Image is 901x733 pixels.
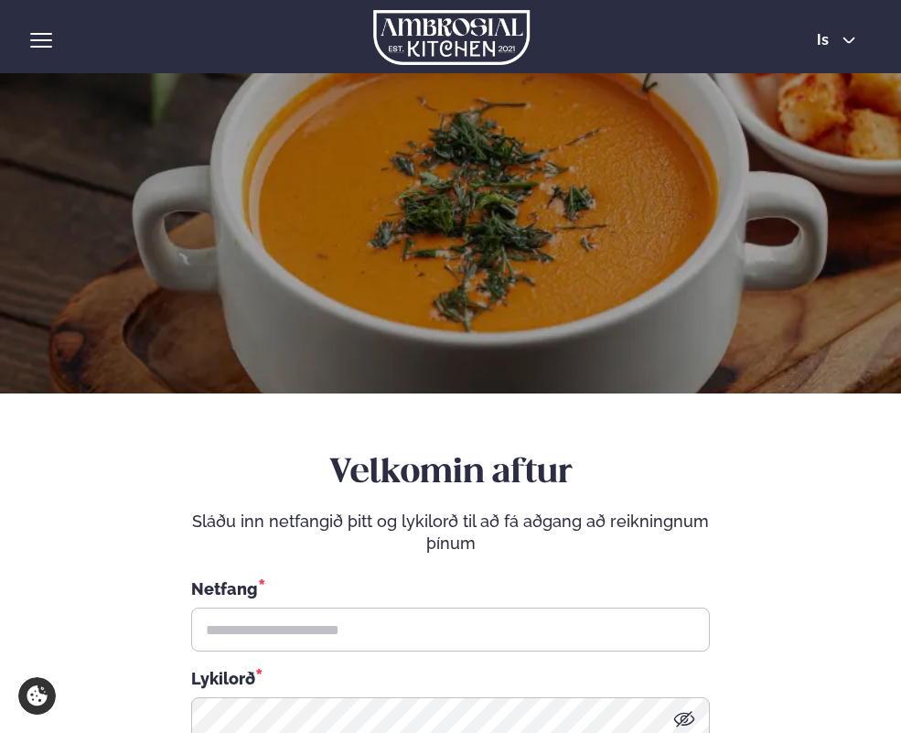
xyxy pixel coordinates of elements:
[191,666,710,690] div: Lykilorð
[191,511,710,555] p: Sláðu inn netfangið þitt og lykilorð til að fá aðgang að reikningnum þínum
[18,677,56,715] a: Cookie settings
[30,29,52,51] button: hamburger
[191,452,710,496] h2: Velkomin aftur
[802,33,871,48] button: is
[373,10,530,65] img: logo
[817,33,834,48] span: is
[191,577,710,600] div: Netfang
